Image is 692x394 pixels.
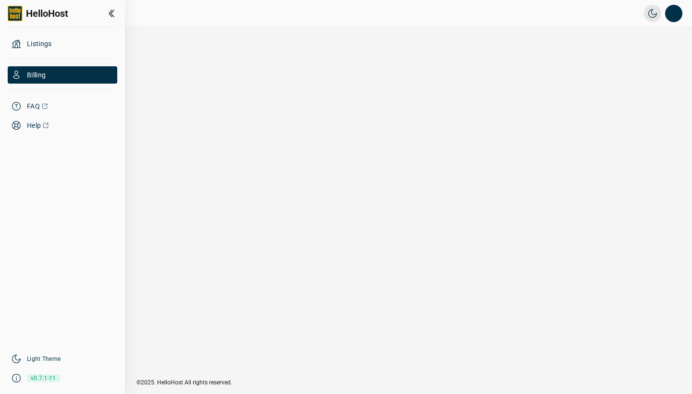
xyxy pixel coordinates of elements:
[27,121,41,130] span: Help
[26,7,68,20] span: HelloHost
[8,6,68,21] a: HelloHost
[27,355,61,363] a: Light Theme
[27,101,40,111] span: FAQ
[27,39,52,49] span: Listings
[8,117,117,134] a: Help
[27,70,46,80] span: Billing
[8,6,23,21] img: logo-full.png
[125,379,692,394] div: ©2025. HelloHost All rights reserved.
[8,98,117,115] a: FAQ
[27,371,60,385] span: v0.7.1-11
